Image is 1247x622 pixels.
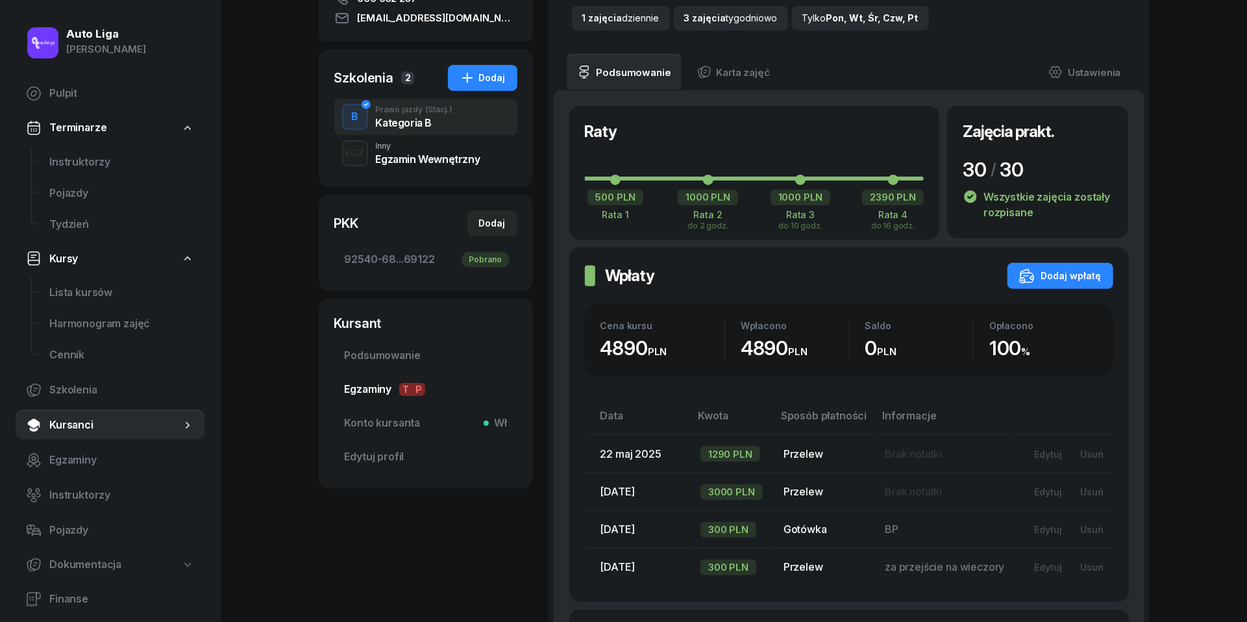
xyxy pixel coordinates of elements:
span: Brak notatki [885,447,942,460]
span: 30 [963,158,987,181]
span: BP [885,523,898,536]
button: EGZ [342,140,368,166]
div: Edytuj [1035,524,1063,535]
small: PLN [877,345,896,358]
a: [EMAIL_ADDRESS][DOMAIN_NAME] [334,10,517,26]
div: Edytuj [1035,449,1063,460]
div: 300 PLN [700,522,756,538]
th: Data [585,407,691,435]
th: Informacje [874,407,1015,435]
div: Usuń [1081,524,1104,535]
small: PLN [648,345,667,358]
div: Inny [376,142,480,150]
a: Dokumentacja [16,550,204,580]
a: Pojazdy [39,178,204,209]
div: Rata 4 [862,209,924,220]
div: do 10 godz. [770,220,832,230]
small: % [1022,345,1031,358]
span: Terminarze [49,119,106,136]
div: 500 PLN [587,190,644,205]
button: Edytuj [1026,481,1072,503]
span: [DATE] [600,560,635,573]
a: Konto kursantaWł [334,408,517,439]
a: Lista kursów [39,277,204,308]
a: EgzaminyTP [334,374,517,405]
span: Szkolenia [49,382,194,399]
span: Instruktorzy [49,487,194,504]
th: Kwota [690,407,773,435]
div: Gotówka [784,521,864,538]
div: Przelew [784,484,864,501]
a: Podsumowanie [567,54,682,90]
div: 4890 [600,336,725,360]
span: Dokumentacja [49,556,121,573]
span: Brak notatki [885,485,942,498]
div: Saldo [865,320,974,331]
button: Dodaj [448,65,517,91]
a: Kursy [16,244,204,274]
div: [PERSON_NAME] [66,41,146,58]
a: Edytuj profil [334,442,517,473]
div: Wszystkie zajęcia zostały rozpisane [963,181,1113,220]
div: Dodaj [479,216,506,231]
div: Edytuj [1035,486,1063,497]
a: Egzaminy [16,445,204,476]
div: Przelew [784,446,864,463]
div: Kursant [334,314,517,332]
a: Finanse [16,584,204,615]
a: Kursanci [16,410,204,441]
div: Edytuj [1035,562,1063,573]
span: Pulpit [49,85,194,102]
div: Przelew [784,559,864,576]
div: Cena kursu [600,320,725,331]
a: Terminarze [16,113,204,143]
span: Podsumowanie [345,347,507,364]
div: PKK [334,214,359,232]
button: Edytuj [1026,556,1072,578]
div: Rata 3 [770,209,832,220]
a: Pulpit [16,78,204,109]
span: za przejście na wieczory [885,560,1004,573]
div: 3000 PLN [700,484,763,500]
span: Kursanci [49,417,181,434]
div: Rata 1 [585,209,647,220]
div: Opłacono [989,320,1098,331]
div: Rata 2 [677,209,739,220]
button: Dodaj [467,210,517,236]
span: T [399,383,412,396]
a: Instruktorzy [16,480,204,511]
span: Cennik [49,347,194,364]
div: Wpłacono [741,320,849,331]
a: Instruktorzy [39,147,204,178]
span: [EMAIL_ADDRESS][DOMAIN_NAME] [358,10,517,26]
div: Usuń [1081,449,1104,460]
span: [DATE] [600,523,635,536]
span: Egzaminy [345,381,507,398]
span: Konto kursanta [345,415,507,432]
div: B [346,106,364,128]
span: Egzaminy [49,452,194,469]
span: (Stacj.) [426,106,453,114]
a: Podsumowanie [334,340,517,371]
button: Dodaj wpłatę [1007,263,1113,289]
div: Kategoria B [376,118,453,128]
button: EGZInnyEgzamin Wewnętrzny [334,135,517,171]
button: BPrawo jazdy(Stacj.)Kategoria B [334,99,517,135]
span: Pojazdy [49,522,194,539]
a: Tydzień [39,209,204,240]
span: Harmonogram zajęć [49,316,194,332]
div: Dodaj wpłatę [1019,268,1102,284]
div: 2390 PLN [862,190,924,205]
a: Szkolenia [16,375,204,406]
small: PLN [788,345,808,358]
button: Edytuj [1026,443,1072,465]
div: Usuń [1081,486,1104,497]
span: 2 [401,71,414,84]
div: do 2 godz. [677,220,739,230]
div: 1000 PLN [771,190,831,205]
span: 30 [1000,158,1024,181]
div: 1000 PLN [678,190,738,205]
h2: Wpłaty [606,266,655,286]
span: Wł [489,415,507,432]
div: 300 PLN [700,560,756,575]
